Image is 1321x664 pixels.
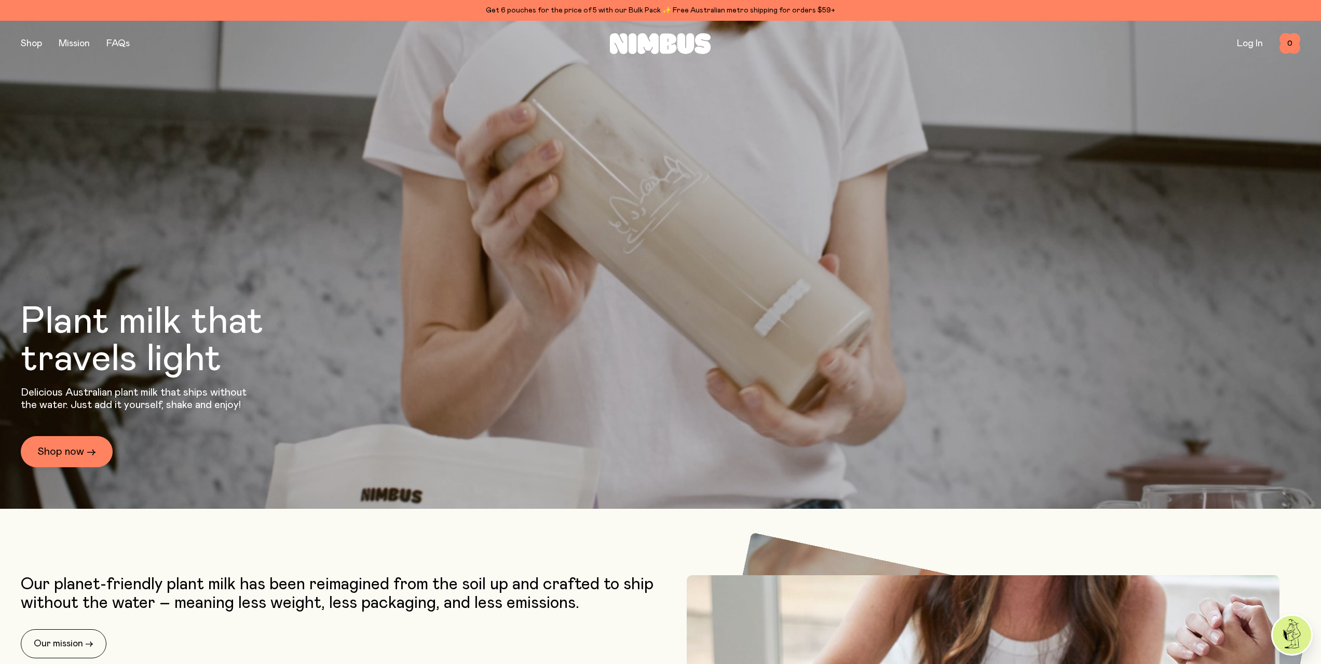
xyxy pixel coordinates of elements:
p: Delicious Australian plant milk that ships without the water. Just add it yourself, shake and enjoy! [21,386,253,411]
a: Log In [1237,39,1263,48]
div: Get 6 pouches for the price of 5 with our Bulk Pack ✨ Free Australian metro shipping for orders $59+ [21,4,1300,17]
a: Shop now → [21,436,113,467]
p: Our planet-friendly plant milk has been reimagined from the soil up and crafted to ship without t... [21,575,656,613]
button: 0 [1279,33,1300,54]
img: agent [1273,616,1311,654]
h1: Plant milk that travels light [21,303,320,378]
a: Mission [59,39,90,48]
a: Our mission → [21,629,106,658]
a: FAQs [106,39,130,48]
